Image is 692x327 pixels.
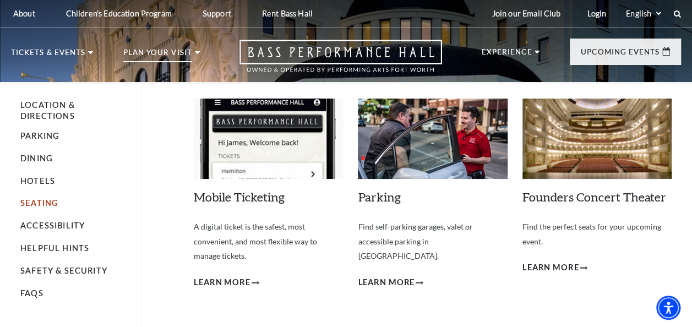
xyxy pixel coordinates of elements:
p: Find the perfect seats for your upcoming event. [522,220,672,249]
a: Accessibility [20,221,85,230]
span: Learn More [194,276,250,290]
img: Parking [358,99,507,179]
img: Founders Concert Theater [522,99,672,179]
p: Find self-parking garages, valet or accessible parking in [GEOGRAPHIC_DATA]. [358,220,507,264]
a: Location & Directions [20,100,75,121]
a: Parking [20,131,59,140]
p: Rent Bass Hall [262,9,313,18]
p: Tickets & Events [11,49,85,62]
a: Founders Concert Theater [522,189,666,204]
img: Mobile Ticketing [194,99,343,179]
a: Dining [20,154,53,163]
a: Learn More Parking [358,276,423,290]
div: Accessibility Menu [656,296,680,320]
a: Mobile Ticketing [194,189,285,204]
p: About [13,9,35,18]
p: Support [203,9,231,18]
a: FAQs [20,288,43,298]
a: Learn More Founders Concert Theater [522,261,588,275]
a: Learn More Mobile Ticketing [194,276,259,290]
a: Hotels [20,176,55,186]
a: Helpful Hints [20,243,89,253]
p: Plan Your Visit [123,49,192,62]
span: Learn More [358,276,415,290]
a: Seating [20,198,58,208]
a: Parking [358,189,400,204]
p: Children's Education Program [66,9,172,18]
p: Experience [482,48,532,62]
span: Learn More [522,261,579,275]
p: Upcoming Events [581,48,660,62]
a: Open this option [200,40,482,82]
p: A digital ticket is the safest, most convenient, and most flexible way to manage tickets. [194,220,343,264]
select: Select: [624,8,663,19]
a: Safety & Security [20,266,107,275]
